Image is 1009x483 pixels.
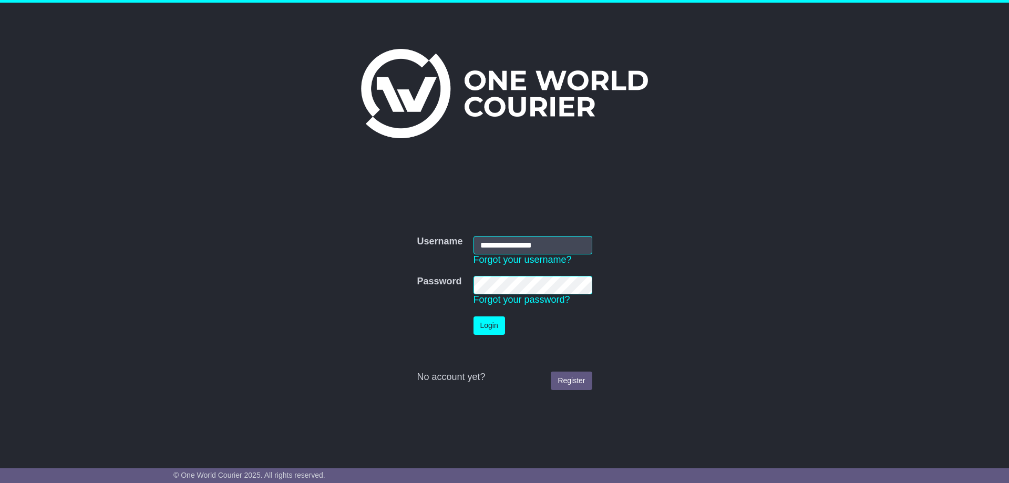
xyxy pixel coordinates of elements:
label: Password [417,276,461,287]
span: © One World Courier 2025. All rights reserved. [173,471,325,479]
a: Forgot your username? [473,254,572,265]
label: Username [417,236,462,248]
a: Register [551,372,592,390]
button: Login [473,316,505,335]
img: One World [361,49,648,138]
a: Forgot your password? [473,294,570,305]
div: No account yet? [417,372,592,383]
